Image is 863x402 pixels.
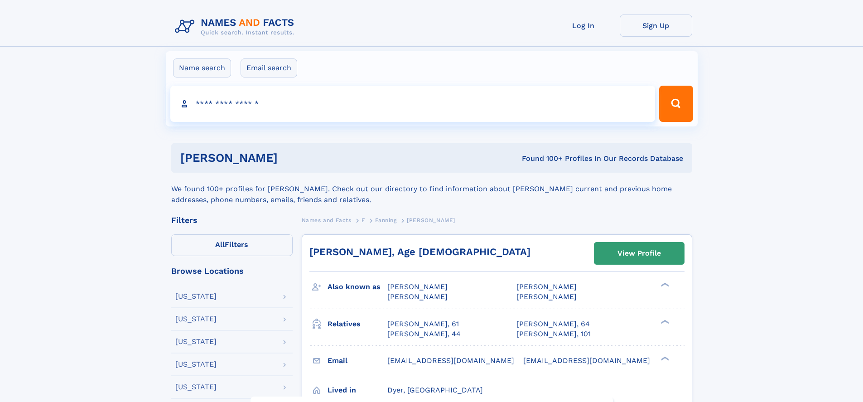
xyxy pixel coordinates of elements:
[215,240,225,249] span: All
[171,234,293,256] label: Filters
[241,58,297,77] label: Email search
[659,282,670,288] div: ❯
[175,338,217,345] div: [US_STATE]
[523,356,650,365] span: [EMAIL_ADDRESS][DOMAIN_NAME]
[659,355,670,361] div: ❯
[617,243,661,264] div: View Profile
[328,316,387,332] h3: Relatives
[328,383,387,398] h3: Lived in
[387,292,448,301] span: [PERSON_NAME]
[375,217,396,223] span: Fanning
[594,242,684,264] a: View Profile
[659,86,693,122] button: Search Button
[170,86,656,122] input: search input
[175,361,217,368] div: [US_STATE]
[175,315,217,323] div: [US_STATE]
[173,58,231,77] label: Name search
[516,282,577,291] span: [PERSON_NAME]
[375,214,396,226] a: Fanning
[302,214,352,226] a: Names and Facts
[175,383,217,391] div: [US_STATE]
[387,329,461,339] a: [PERSON_NAME], 44
[171,267,293,275] div: Browse Locations
[175,293,217,300] div: [US_STATE]
[171,173,692,205] div: We found 100+ profiles for [PERSON_NAME]. Check out our directory to find information about [PERS...
[659,319,670,325] div: ❯
[180,152,400,164] h1: [PERSON_NAME]
[387,319,459,329] a: [PERSON_NAME], 61
[171,216,293,224] div: Filters
[387,282,448,291] span: [PERSON_NAME]
[407,217,455,223] span: [PERSON_NAME]
[328,279,387,295] h3: Also known as
[309,246,530,257] a: [PERSON_NAME], Age [DEMOGRAPHIC_DATA]
[362,214,365,226] a: F
[328,353,387,368] h3: Email
[620,15,692,37] a: Sign Up
[516,329,591,339] a: [PERSON_NAME], 101
[171,15,302,39] img: Logo Names and Facts
[516,292,577,301] span: [PERSON_NAME]
[387,386,483,394] span: Dyer, [GEOGRAPHIC_DATA]
[547,15,620,37] a: Log In
[516,319,590,329] a: [PERSON_NAME], 64
[362,217,365,223] span: F
[387,356,514,365] span: [EMAIL_ADDRESS][DOMAIN_NAME]
[400,154,683,164] div: Found 100+ Profiles In Our Records Database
